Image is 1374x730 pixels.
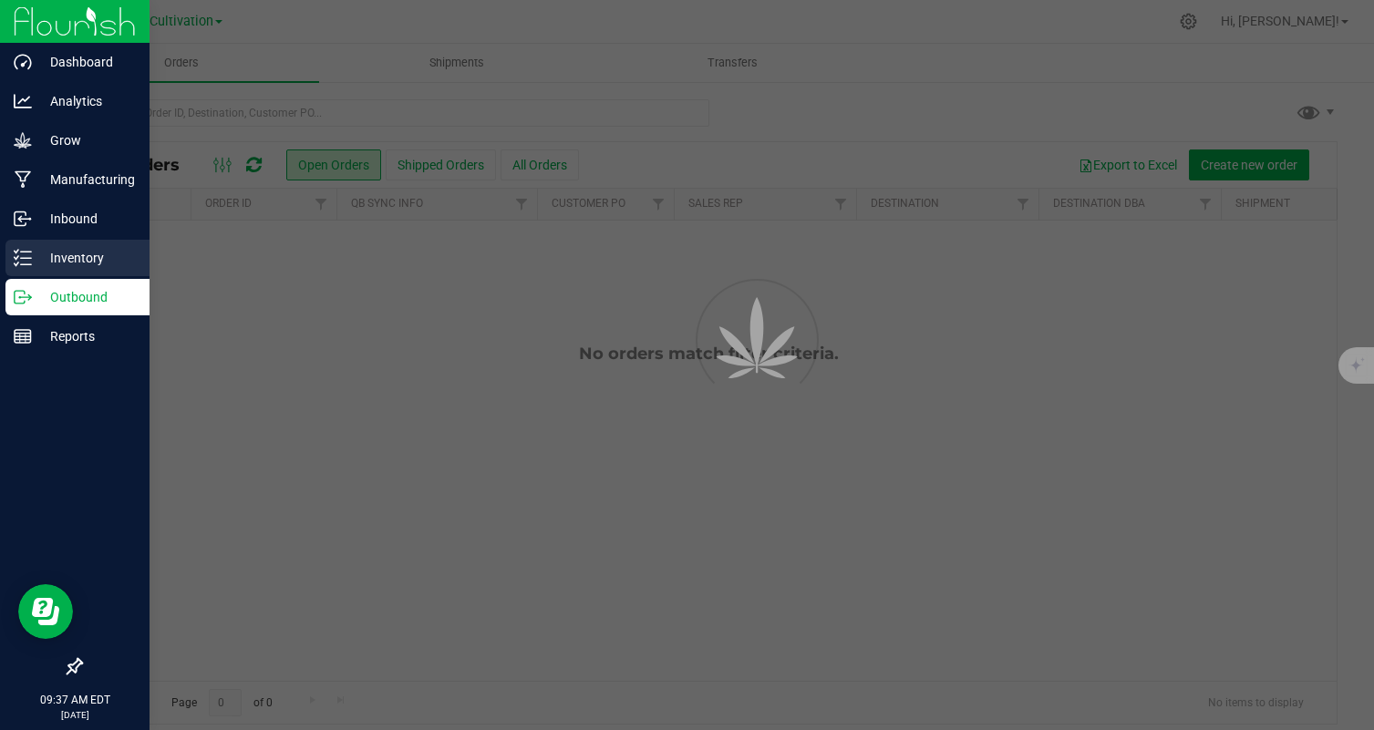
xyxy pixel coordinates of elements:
inline-svg: Inbound [14,210,32,228]
p: Manufacturing [32,169,141,190]
p: 09:37 AM EDT [8,692,141,708]
iframe: Resource center [18,584,73,639]
inline-svg: Analytics [14,92,32,110]
p: Reports [32,325,141,347]
p: Grow [32,129,141,151]
p: Dashboard [32,51,141,73]
p: Inbound [32,208,141,230]
inline-svg: Grow [14,131,32,149]
p: [DATE] [8,708,141,722]
inline-svg: Reports [14,327,32,345]
p: Inventory [32,247,141,269]
p: Outbound [32,286,141,308]
p: Analytics [32,90,141,112]
inline-svg: Manufacturing [14,170,32,189]
inline-svg: Inventory [14,249,32,267]
inline-svg: Dashboard [14,53,32,71]
inline-svg: Outbound [14,288,32,306]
